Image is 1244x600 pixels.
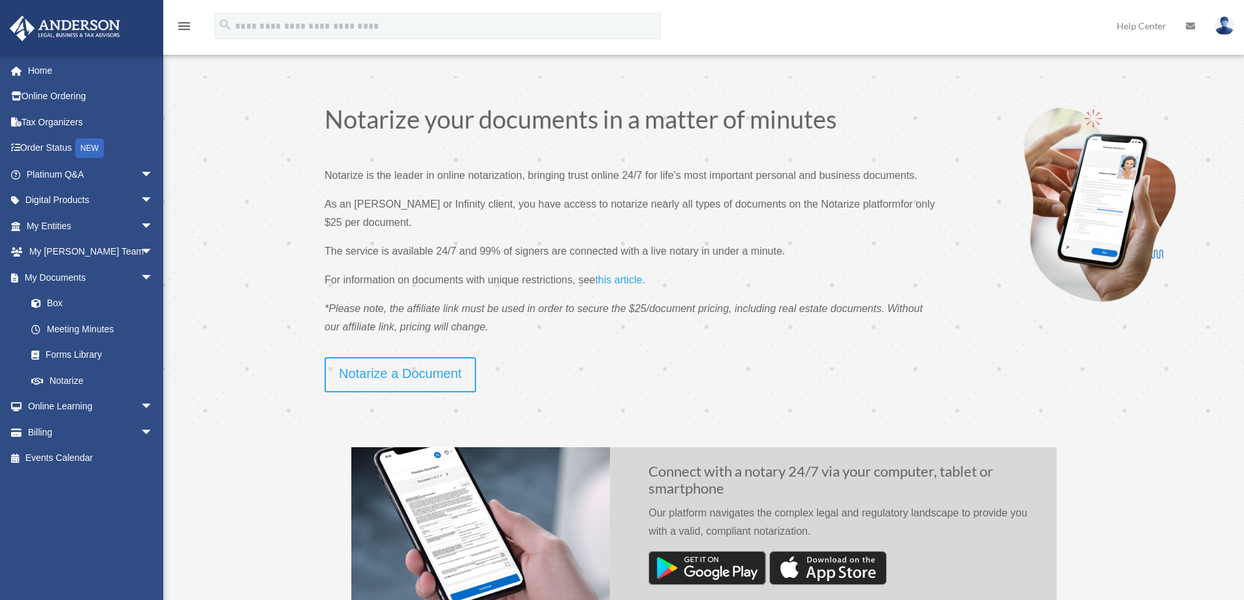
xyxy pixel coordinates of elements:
a: Box [18,291,173,317]
p: Our platform navigates the complex legal and regulatory landscape to provide you with a valid, co... [648,504,1036,551]
a: Meeting Minutes [18,316,173,342]
span: As an [PERSON_NAME] or Infinity client, you have access to notarize nearly all types of documents... [325,198,901,210]
span: arrow_drop_down [140,394,167,420]
a: Forms Library [18,342,173,368]
h1: Notarize your documents in a matter of minutes [325,106,940,138]
span: arrow_drop_down [140,264,167,291]
span: arrow_drop_down [140,213,167,240]
a: Notarize [18,368,167,394]
a: Billingarrow_drop_down [9,419,173,445]
a: Online Learningarrow_drop_down [9,394,173,420]
a: Events Calendar [9,445,173,471]
span: arrow_drop_down [140,187,167,214]
a: My Documentsarrow_drop_down [9,264,173,291]
a: menu [176,23,192,34]
span: . [642,274,645,285]
span: For information on documents with unique restrictions, see [325,274,595,285]
a: Tax Organizers [9,109,173,135]
a: this article [595,274,642,292]
span: arrow_drop_down [140,161,167,188]
img: Anderson Advisors Platinum Portal [6,16,124,41]
a: Online Ordering [9,84,173,110]
a: Order StatusNEW [9,135,173,162]
a: My Entitiesarrow_drop_down [9,213,173,239]
span: *Please note, the affiliate link must be used in order to secure the $25/document pricing, includ... [325,303,923,332]
i: search [218,18,232,32]
span: arrow_drop_down [140,419,167,446]
a: My [PERSON_NAME] Teamarrow_drop_down [9,239,173,265]
img: User Pic [1215,16,1234,35]
img: Notarize-hero [1019,106,1181,302]
a: Home [9,57,173,84]
a: Platinum Q&Aarrow_drop_down [9,161,173,187]
h2: Connect with a notary 24/7 via your computer, tablet or smartphone [648,463,1036,504]
span: for only $25 per document. [325,198,935,228]
span: arrow_drop_down [140,239,167,266]
div: NEW [75,138,104,158]
span: this article [595,274,642,285]
span: Notarize is the leader in online notarization, bringing trust online 24/7 for life’s most importa... [325,170,917,181]
a: Notarize a Document [325,357,476,392]
span: The service is available 24/7 and 99% of signers are connected with a live notary in under a minute. [325,245,785,257]
a: Digital Productsarrow_drop_down [9,187,173,213]
i: menu [176,18,192,34]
